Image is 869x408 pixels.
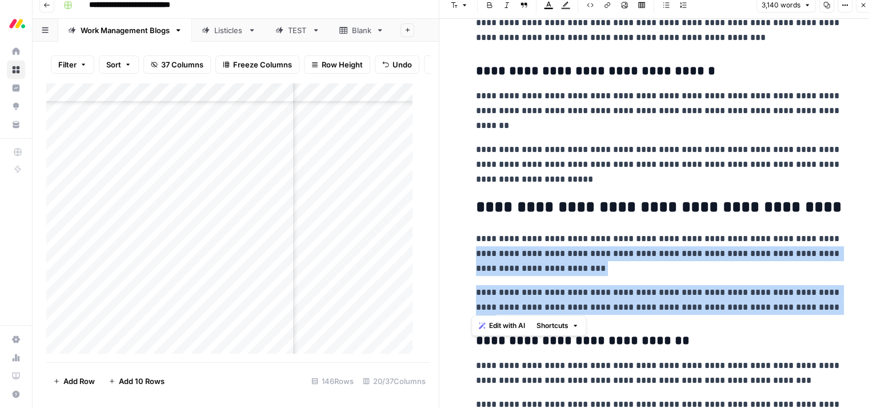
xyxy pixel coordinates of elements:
[46,372,102,390] button: Add Row
[288,25,307,36] div: TEST
[102,372,171,390] button: Add 10 Rows
[81,25,170,36] div: Work Management Blogs
[7,349,25,367] a: Usage
[161,59,203,70] span: 37 Columns
[143,55,211,74] button: 37 Columns
[214,25,243,36] div: Listicles
[7,13,27,34] img: Monday.com Logo
[489,321,525,331] span: Edit with AI
[7,79,25,97] a: Insights
[7,61,25,79] a: Browse
[322,59,363,70] span: Row Height
[7,330,25,349] a: Settings
[532,318,583,333] button: Shortcuts
[393,59,412,70] span: Undo
[58,19,192,42] a: Work Management Blogs
[266,19,330,42] a: TEST
[7,42,25,61] a: Home
[375,55,419,74] button: Undo
[7,367,25,385] a: Learning Hub
[352,25,371,36] div: Blank
[330,19,394,42] a: Blank
[307,372,358,390] div: 146 Rows
[304,55,370,74] button: Row Height
[192,19,266,42] a: Listicles
[233,59,292,70] span: Freeze Columns
[7,9,25,38] button: Workspace: Monday.com
[58,59,77,70] span: Filter
[7,385,25,403] button: Help + Support
[358,372,430,390] div: 20/37 Columns
[119,375,165,387] span: Add 10 Rows
[51,55,94,74] button: Filter
[106,59,121,70] span: Sort
[7,97,25,115] a: Opportunities
[215,55,299,74] button: Freeze Columns
[7,115,25,134] a: Your Data
[474,318,530,333] button: Edit with AI
[99,55,139,74] button: Sort
[536,321,568,331] span: Shortcuts
[63,375,95,387] span: Add Row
